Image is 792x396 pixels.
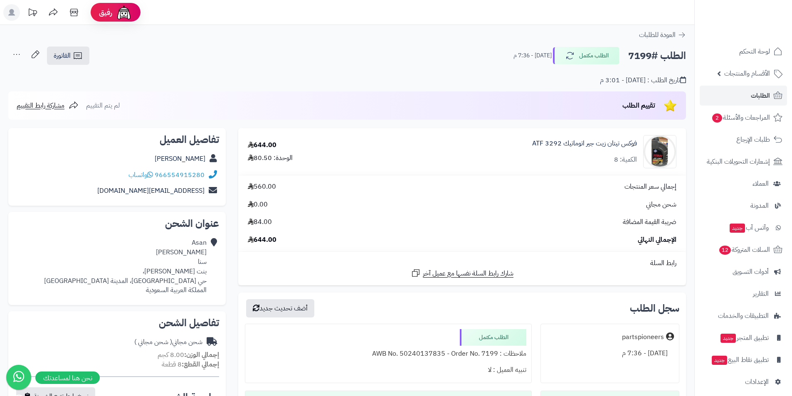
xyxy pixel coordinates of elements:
span: ( شحن مجاني ) [134,337,172,347]
span: الطلبات [751,90,770,101]
h2: تفاصيل الشحن [15,318,219,328]
small: 8.00 كجم [158,350,219,360]
span: جديد [730,224,745,233]
a: الفاتورة [47,47,89,65]
div: الطلب مكتمل [460,329,526,346]
div: تاريخ الطلب : [DATE] - 3:01 م [600,76,686,85]
small: 8 قطعة [162,359,219,369]
a: شارك رابط السلة نفسها مع عميل آخر [411,268,513,278]
a: تطبيق نقاط البيعجديد [700,350,787,370]
a: [PERSON_NAME] [155,154,205,164]
a: التقارير [700,284,787,304]
a: واتساب [128,170,153,180]
span: تطبيق المتجر [720,332,769,344]
div: شحن مجاني [134,337,202,347]
span: 12 [719,246,731,255]
div: 644.00 [248,140,276,150]
a: لوحة التحكم [700,42,787,61]
span: 644.00 [248,235,276,245]
strong: إجمالي الوزن: [184,350,219,360]
a: الطلبات [700,86,787,106]
div: ملاحظات : AWB No. 50240137835 - Order No. 7199 [250,346,526,362]
button: الطلب مكتمل [553,47,619,64]
div: partspioneers [622,332,664,342]
span: تطبيق نقاط البيع [711,354,769,366]
span: التقارير [753,288,769,300]
a: [EMAIL_ADDRESS][DOMAIN_NAME] [97,186,205,196]
strong: إجمالي القطع: [182,359,219,369]
button: أضف تحديث جديد [246,299,314,317]
div: [DATE] - 7:36 م [546,345,674,362]
span: إشعارات التحويلات البنكية [707,156,770,167]
div: Asan [PERSON_NAME] سنا بنت [PERSON_NAME]، حي [GEOGRAPHIC_DATA]، المدينة [GEOGRAPHIC_DATA] المملكة... [44,238,207,295]
span: 84.00 [248,217,272,227]
span: الإعدادات [745,376,769,388]
span: لم يتم التقييم [86,101,120,111]
a: المراجعات والأسئلة2 [700,108,787,128]
a: السلات المتروكة12 [700,240,787,260]
span: تقييم الطلب [622,101,655,111]
span: العودة للطلبات [639,30,676,40]
h3: سجل الطلب [630,303,679,313]
img: 1660401053-ATF%20FUCHS-90x90.jpg [644,135,676,168]
span: 2 [712,113,722,123]
span: السلات المتروكة [718,244,770,256]
h2: تفاصيل العميل [15,135,219,145]
span: جديد [720,334,736,343]
div: الوحدة: 80.50 [248,153,293,163]
span: رفيق [99,7,112,17]
a: إشعارات التحويلات البنكية [700,152,787,172]
a: العودة للطلبات [639,30,686,40]
span: 0.00 [248,200,268,209]
span: وآتس آب [729,222,769,234]
span: شحن مجاني [646,200,676,209]
span: جديد [712,356,727,365]
span: ضريبة القيمة المضافة [623,217,676,227]
div: تنبيه العميل : لا [250,362,526,378]
span: المراجعات والأسئلة [711,112,770,123]
a: طلبات الإرجاع [700,130,787,150]
a: الإعدادات [700,372,787,392]
a: تحديثات المنصة [22,4,43,23]
a: 966554915280 [155,170,205,180]
img: ai-face.png [116,4,132,21]
span: الإجمالي النهائي [638,235,676,245]
span: شارك رابط السلة نفسها مع عميل آخر [423,269,513,278]
a: فوكس تيتان زيت جير اتوماتيك 3292 ATF [532,139,637,148]
span: لوحة التحكم [739,46,770,57]
a: المدونة [700,196,787,216]
a: أدوات التسويق [700,262,787,282]
span: إجمالي سعر المنتجات [624,182,676,192]
span: المدونة [750,200,769,212]
a: مشاركة رابط التقييم [17,101,79,111]
a: العملاء [700,174,787,194]
div: الكمية: 8 [614,155,637,165]
span: مشاركة رابط التقييم [17,101,64,111]
span: الأقسام والمنتجات [724,68,770,79]
h2: الطلب #7199 [628,47,686,64]
span: طلبات الإرجاع [736,134,770,145]
a: وآتس آبجديد [700,218,787,238]
a: تطبيق المتجرجديد [700,328,787,348]
span: أدوات التسويق [733,266,769,278]
img: logo-2.png [735,6,784,24]
span: العملاء [753,178,769,189]
span: التطبيقات والخدمات [718,310,769,322]
div: رابط السلة [242,258,683,268]
small: [DATE] - 7:36 م [513,52,552,60]
h2: عنوان الشحن [15,219,219,229]
span: 560.00 [248,182,276,192]
span: الفاتورة [54,51,71,61]
a: التطبيقات والخدمات [700,306,787,326]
